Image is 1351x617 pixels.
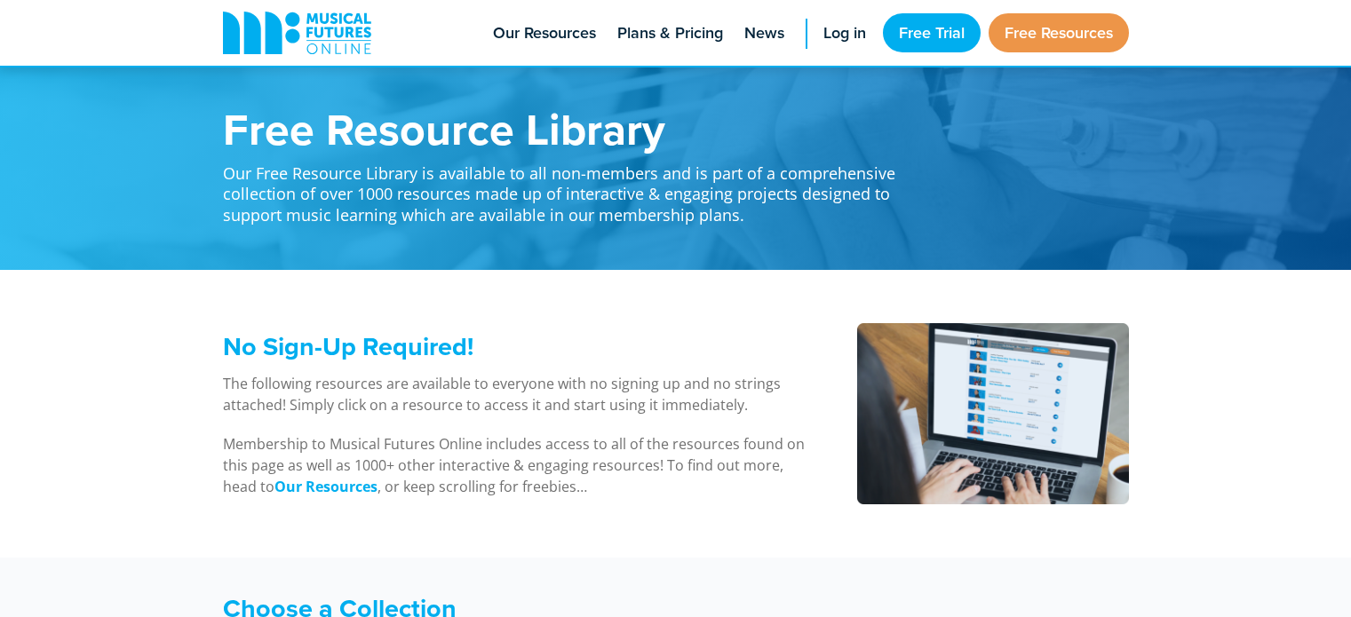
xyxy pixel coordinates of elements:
p: The following resources are available to everyone with no signing up and no strings attached! Sim... [223,373,812,415]
span: Log in [823,21,866,45]
h1: Free Resource Library [223,107,916,151]
span: Plans & Pricing [617,21,723,45]
a: Free Resources [989,13,1129,52]
p: Membership to Musical Futures Online includes access to all of the resources found on this page a... [223,433,812,497]
span: News [744,21,784,45]
span: Our Resources [493,21,596,45]
a: Free Trial [883,13,981,52]
p: Our Free Resource Library is available to all non-members and is part of a comprehensive collecti... [223,151,916,225]
span: No Sign-Up Required! [223,328,473,365]
a: Our Resources [274,477,377,497]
